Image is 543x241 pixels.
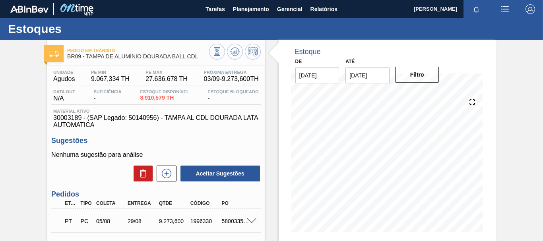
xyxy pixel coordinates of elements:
[65,218,76,224] p: PT
[204,70,259,75] span: Próxima Entrega
[310,4,337,14] span: Relatórios
[227,44,243,60] button: Atualizar Gráfico
[51,137,260,145] h3: Sugestões
[188,201,222,206] div: Código
[220,218,254,224] div: 5800335028
[53,109,258,114] span: Material ativo
[295,48,321,56] div: Estoque
[10,6,48,13] img: TNhmsLtSVTkK8tSr43FrP2fwEKptu5GPRR3wAAAABJRU5ErkJggg==
[157,218,191,224] div: 9.273,600
[345,59,355,64] label: Até
[157,201,191,206] div: Qtde
[208,89,258,94] span: Estoque Bloqueado
[204,75,259,83] span: 03/09 - 9.273,600 TH
[126,201,159,206] div: Entrega
[463,4,489,15] button: Notificações
[79,201,94,206] div: Tipo
[145,75,188,83] span: 27.636,678 TH
[145,70,188,75] span: PE MAX
[94,201,128,206] div: Coleta
[295,67,339,83] input: dd/mm/yyyy
[92,89,124,102] div: -
[233,4,269,14] span: Planejamento
[91,70,130,75] span: PE MIN
[140,89,189,94] span: Estoque Disponível
[94,218,128,224] div: 05/08/2025
[140,95,189,101] span: 8.910,579 TH
[53,70,75,75] span: Unidade
[209,44,225,60] button: Visão Geral dos Estoques
[245,44,261,60] button: Programar Estoque
[51,190,260,199] h3: Pedidos
[180,166,260,181] button: Aceitar Sugestões
[67,48,209,53] span: Pedido em Trânsito
[53,75,75,83] span: Agudos
[63,201,78,206] div: Etapa
[53,89,75,94] span: Data out
[63,212,78,230] div: Pedido em Trânsito
[500,4,510,14] img: userActions
[295,59,302,64] label: De
[130,166,153,181] div: Excluir Sugestões
[91,75,130,83] span: 9.067,334 TH
[126,218,159,224] div: 29/08/2025
[395,67,439,83] button: Filtro
[153,166,176,181] div: Nova sugestão
[526,4,535,14] img: Logout
[345,67,390,83] input: dd/mm/yyyy
[51,89,77,102] div: N/A
[51,151,260,158] p: Nenhuma sugestão para análise
[67,54,209,60] span: BR09 - TAMPA DE ALUMÍNIO DOURADA BALL CDL
[53,114,258,129] span: 30003189 - (SAP Legado: 50140956) - TAMPA AL CDL DOURADA LATA AUTOMATICA
[49,51,59,57] img: Ícone
[220,201,254,206] div: PO
[94,89,122,94] span: Suficiência
[206,89,260,102] div: -
[206,4,225,14] span: Tarefas
[79,218,94,224] div: Pedido de Compra
[188,218,222,224] div: 1996330
[8,24,149,33] h1: Estoques
[277,4,303,14] span: Gerencial
[176,165,261,182] div: Aceitar Sugestões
